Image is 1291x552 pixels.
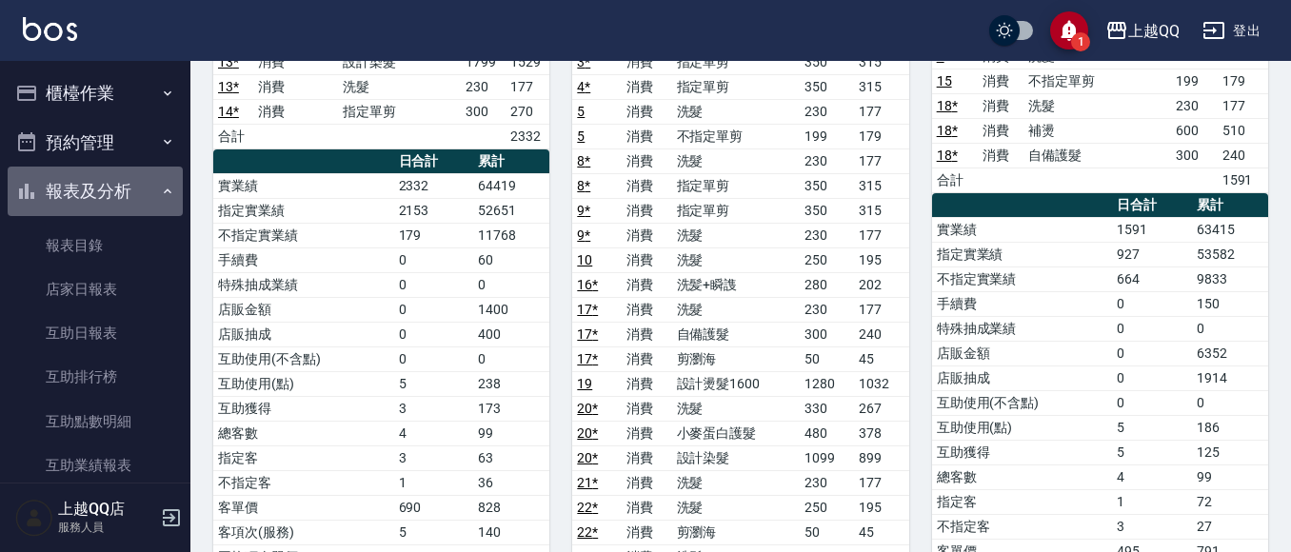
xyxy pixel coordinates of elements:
[622,396,671,421] td: 消費
[854,99,909,124] td: 177
[800,173,854,198] td: 350
[253,99,338,124] td: 消費
[800,371,854,396] td: 1280
[1112,291,1192,316] td: 0
[854,49,909,74] td: 315
[1171,93,1217,118] td: 230
[1192,415,1268,440] td: 186
[622,124,671,148] td: 消費
[394,149,474,174] th: 日合計
[800,124,854,148] td: 199
[932,365,1113,390] td: 店販抽成
[213,272,394,297] td: 特殊抽成業績
[854,74,909,99] td: 315
[1171,69,1217,93] td: 199
[622,346,671,371] td: 消費
[1192,316,1268,341] td: 0
[461,99,506,124] td: 300
[932,266,1113,291] td: 不指定實業績
[473,470,549,495] td: 36
[672,470,800,495] td: 洗髮
[800,297,854,322] td: 230
[473,247,549,272] td: 60
[1112,489,1192,514] td: 1
[394,297,474,322] td: 0
[473,173,549,198] td: 64419
[622,148,671,173] td: 消費
[622,99,671,124] td: 消費
[800,223,854,247] td: 230
[1023,118,1171,143] td: 補燙
[800,74,854,99] td: 350
[1112,390,1192,415] td: 0
[394,495,474,520] td: 690
[394,272,474,297] td: 0
[1112,217,1192,242] td: 1591
[932,242,1113,266] td: 指定實業績
[932,440,1113,464] td: 互助獲得
[932,217,1113,242] td: 實業績
[1023,93,1171,118] td: 洗髮
[672,198,800,223] td: 指定單剪
[1192,217,1268,242] td: 63415
[8,400,183,444] a: 互助點數明細
[253,74,338,99] td: 消費
[800,421,854,445] td: 480
[1112,193,1192,218] th: 日合計
[800,445,854,470] td: 1099
[1112,266,1192,291] td: 664
[394,198,474,223] td: 2153
[854,223,909,247] td: 177
[213,371,394,396] td: 互助使用(點)
[854,421,909,445] td: 378
[854,148,909,173] td: 177
[506,49,550,74] td: 1529
[394,247,474,272] td: 0
[800,49,854,74] td: 350
[1171,143,1217,168] td: 300
[622,470,671,495] td: 消費
[577,376,592,391] a: 19
[394,470,474,495] td: 1
[473,198,549,223] td: 52651
[1112,514,1192,539] td: 3
[1023,143,1171,168] td: 自備護髮
[1112,365,1192,390] td: 0
[1192,266,1268,291] td: 9833
[932,489,1113,514] td: 指定客
[932,514,1113,539] td: 不指定客
[473,421,549,445] td: 99
[854,173,909,198] td: 315
[622,421,671,445] td: 消費
[213,396,394,421] td: 互助獲得
[854,445,909,470] td: 899
[1218,168,1268,192] td: 1591
[854,520,909,544] td: 45
[672,297,800,322] td: 洗髮
[253,49,338,74] td: 消費
[932,316,1113,341] td: 特殊抽成業績
[672,445,800,470] td: 設計染髮
[473,396,549,421] td: 173
[338,74,461,99] td: 洗髮
[577,104,585,119] a: 5
[8,355,183,399] a: 互助排行榜
[1023,69,1171,93] td: 不指定單剪
[1192,193,1268,218] th: 累計
[622,297,671,322] td: 消費
[800,346,854,371] td: 50
[978,143,1023,168] td: 消費
[800,247,854,272] td: 250
[58,500,155,519] h5: 上越QQ店
[213,173,394,198] td: 實業績
[800,396,854,421] td: 330
[1098,11,1187,50] button: 上越QQ
[854,346,909,371] td: 45
[622,223,671,247] td: 消費
[937,73,952,89] a: 15
[672,124,800,148] td: 不指定單剪
[338,49,461,74] td: 設計染髮
[394,346,474,371] td: 0
[1112,341,1192,365] td: 0
[1192,514,1268,539] td: 27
